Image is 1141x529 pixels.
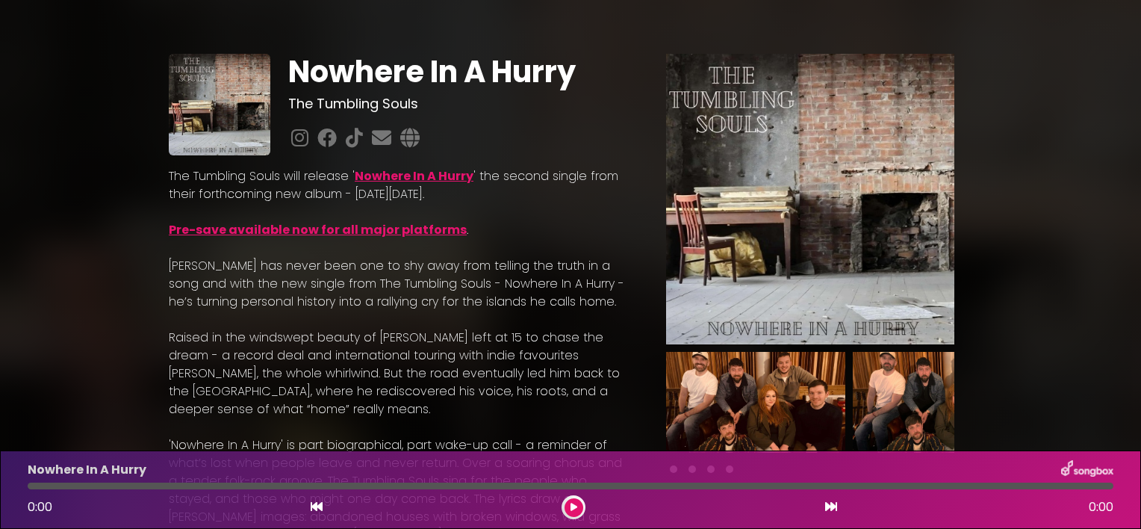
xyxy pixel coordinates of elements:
[169,167,630,203] p: The Tumbling Souls will release ' ' the second single from their forthcoming new album - [DATE][D...
[28,498,52,516] span: 0:00
[1089,498,1113,516] span: 0:00
[666,352,845,453] img: h7Oj0iWbT867Bb53q9za
[666,54,954,344] img: Main Media
[169,221,467,238] a: Pre-save available now for all major platforms
[169,257,630,311] p: [PERSON_NAME] has never been one to shy away from telling the truth in a song and with the new si...
[288,54,629,90] h1: Nowhere In A Hurry
[28,461,146,479] p: Nowhere In A Hurry
[169,221,630,239] p: .
[355,167,473,185] a: Nowhere In A Hurry
[853,352,1032,453] img: 6GsWanlwSEGNTrGLcpPp
[1061,460,1113,480] img: songbox-logo-white.png
[169,54,270,155] img: T6Dm3mjfRgOIulaSU6Wg
[169,329,630,418] p: Raised in the windswept beauty of [PERSON_NAME] left at 15 to chase the dream - a record deal and...
[288,96,629,112] h3: The Tumbling Souls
